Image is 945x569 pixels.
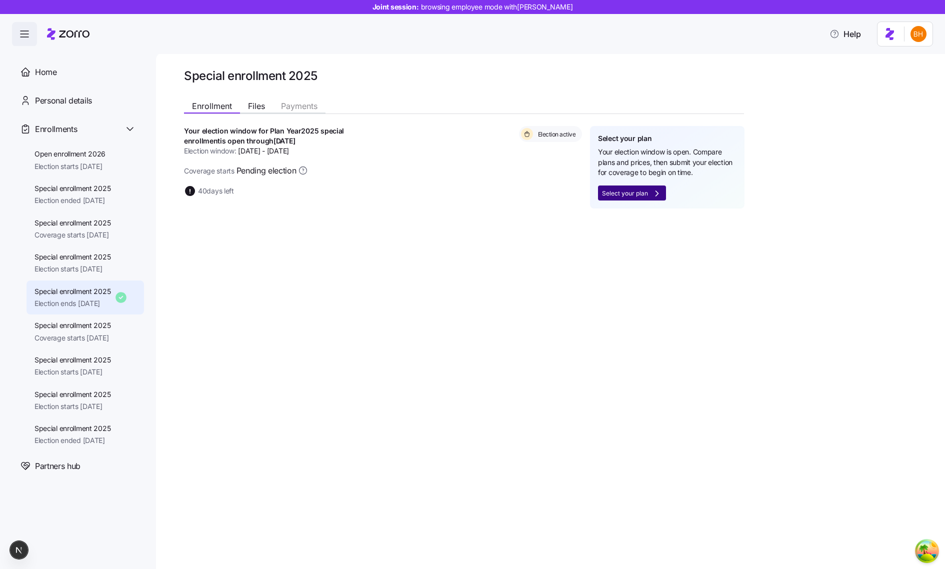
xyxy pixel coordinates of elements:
span: Partners hub [35,460,80,472]
span: 40 days left [198,186,234,196]
span: Special enrollment 2025 [34,389,111,399]
span: Files [248,102,265,110]
span: Select your plan [602,190,648,196]
span: Home [35,66,57,78]
span: Special enrollment 2025 [34,218,111,228]
span: Joint session: [372,2,573,12]
span: Election ended [DATE] [34,435,111,445]
span: Open enrollment 2026 [34,149,105,159]
h1: Select your plan [598,134,652,143]
button: Help [821,24,869,44]
span: Election ended [DATE] [34,195,111,205]
span: Special enrollment 2025 [34,183,111,193]
h1: Your election window for Plan Year 2025 special enrollment is open through [DATE] [184,126,384,145]
span: Coverage starts [184,164,308,177]
span: Enrollments [35,123,77,135]
img: 4c75172146ef2474b9d2df7702cc87ce [910,26,926,42]
span: Help [829,28,861,40]
span: Election starts [DATE] [34,401,111,411]
span: Election starts [DATE] [34,367,111,377]
span: Pending election [236,164,296,177]
span: Election ends [DATE] [34,298,111,308]
span: Special enrollment 2025 [34,423,111,433]
span: Your election window is open. Compare plans and prices, then submit your election for coverage to... [598,147,736,177]
span: Election window: [184,145,289,156]
span: Special enrollment 2025 [34,320,111,330]
span: [DATE] - [DATE] [238,145,289,156]
span: browsing employee mode with [PERSON_NAME] [421,2,573,12]
span: Election active [535,130,576,138]
span: Election starts [DATE] [34,264,111,274]
span: Coverage starts [DATE] [34,230,111,240]
span: Special enrollment 2025 [34,355,111,365]
button: Open Tanstack query devtools [917,541,937,561]
span: Special enrollment 2025 [34,286,111,296]
button: Select your plan [598,185,666,200]
h1: Special enrollment 2025 [184,68,913,83]
span: Election starts [DATE] [34,161,105,171]
span: Personal details [35,94,92,107]
span: Coverage starts [DATE] [34,333,111,343]
span: Special enrollment 2025 [34,252,111,262]
span: Payments [281,102,317,110]
span: Enrollment [192,102,232,110]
